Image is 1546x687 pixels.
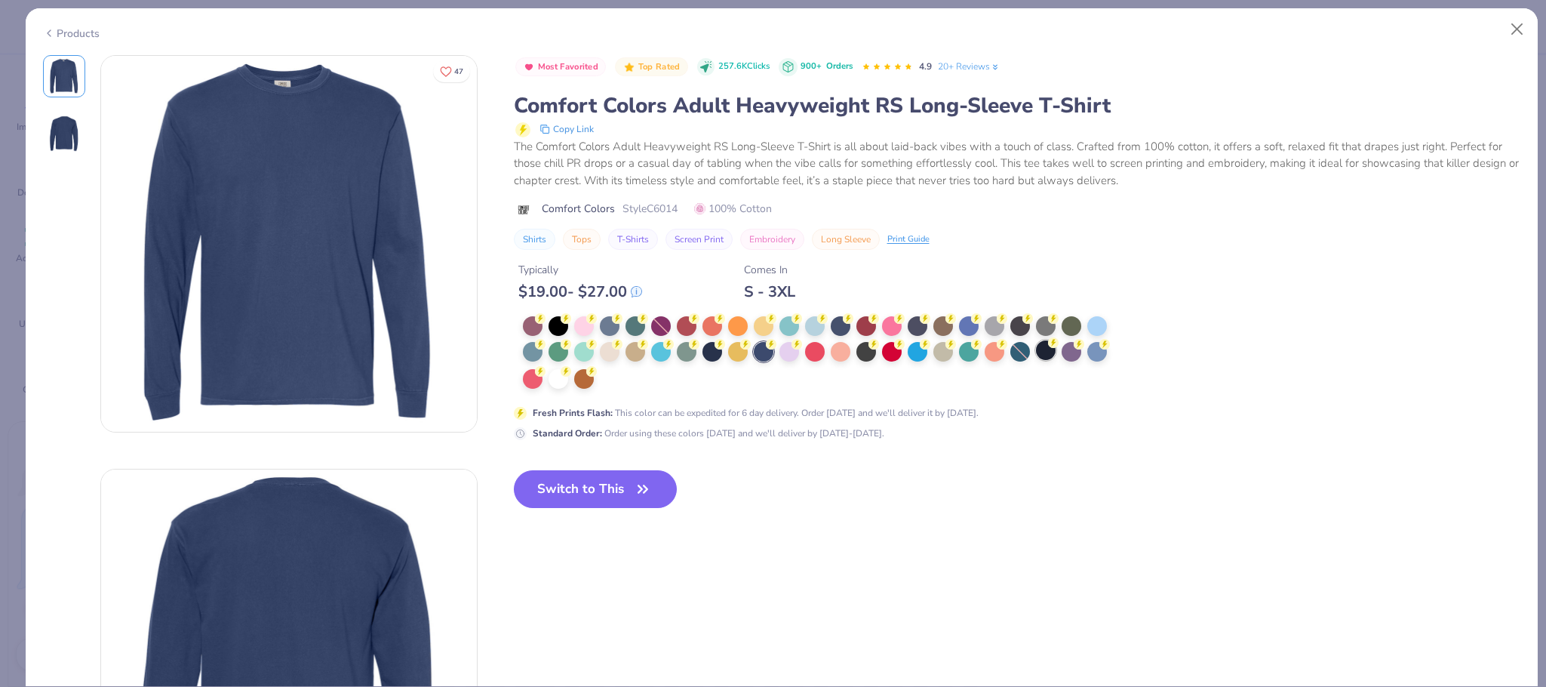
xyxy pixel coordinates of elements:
strong: Standard Order : [533,427,602,439]
img: Back [46,116,82,152]
span: 4.9 [919,60,932,72]
img: Front [46,58,82,94]
button: copy to clipboard [535,120,598,138]
button: Embroidery [740,229,804,250]
div: Print Guide [887,233,930,246]
img: Most Favorited sort [523,61,535,73]
strong: Fresh Prints Flash : [533,407,613,419]
img: brand logo [514,204,534,216]
button: Switch to This [514,470,678,508]
button: Tops [563,229,601,250]
div: 900+ [801,60,853,73]
button: Shirts [514,229,555,250]
img: Top Rated sort [623,61,635,73]
div: $ 19.00 - $ 27.00 [518,282,642,301]
button: Long Sleeve [812,229,880,250]
button: T-Shirts [608,229,658,250]
div: 4.9 Stars [862,55,913,79]
div: The Comfort Colors Adult Heavyweight RS Long-Sleeve T-Shirt is all about laid-back vibes with a t... [514,138,1521,189]
div: This color can be expedited for 6 day delivery. Order [DATE] and we'll deliver it by [DATE]. [533,406,979,420]
span: Comfort Colors [542,201,615,217]
span: Most Favorited [538,63,598,71]
button: Screen Print [665,229,733,250]
button: Like [433,60,470,82]
button: Close [1503,15,1532,44]
span: 47 [454,68,463,75]
button: Badge Button [615,57,687,77]
span: Style C6014 [622,201,678,217]
img: Front [101,56,477,432]
button: Badge Button [515,57,607,77]
div: Order using these colors [DATE] and we'll deliver by [DATE]-[DATE]. [533,427,884,440]
span: 100% Cotton [694,201,772,217]
span: Orders [826,60,853,72]
div: Products [43,26,100,42]
div: Typically [518,262,642,278]
span: Top Rated [638,63,681,71]
span: 257.6K Clicks [718,60,770,73]
div: S - 3XL [744,282,795,301]
div: Comfort Colors Adult Heavyweight RS Long-Sleeve T-Shirt [514,91,1521,120]
div: Comes In [744,262,795,278]
a: 20+ Reviews [938,60,1000,73]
